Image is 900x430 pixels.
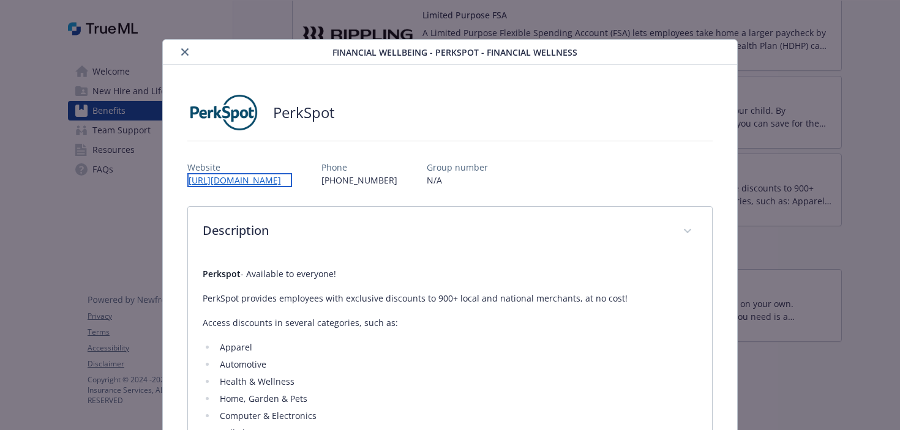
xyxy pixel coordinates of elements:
[321,174,397,187] p: [PHONE_NUMBER]
[203,221,669,240] p: Description
[187,173,292,187] a: [URL][DOMAIN_NAME]
[332,46,577,59] span: Financial Wellbeing - PerkSpot - Financial Wellness
[216,357,698,372] li: Automotive
[187,94,261,131] img: PerkSpot
[203,267,698,281] p: - Available to everyone!
[203,316,698,330] p: Access discounts in several categories, such as:
[216,374,698,389] li: Health & Wellness
[187,161,292,174] p: Website
[188,207,713,257] div: Description
[178,45,192,59] button: close
[203,268,241,280] strong: Perkspot
[203,291,698,306] p: PerkSpot provides employees with exclusive discounts to 900+ local and national merchants, at no ...
[273,102,335,123] h2: PerkSpot
[427,174,488,187] p: N/A
[216,391,698,406] li: Home, Garden & Pets
[427,161,488,174] p: Group number
[216,340,698,355] li: Apparel
[321,161,397,174] p: Phone
[216,409,698,423] li: Computer & Electronics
